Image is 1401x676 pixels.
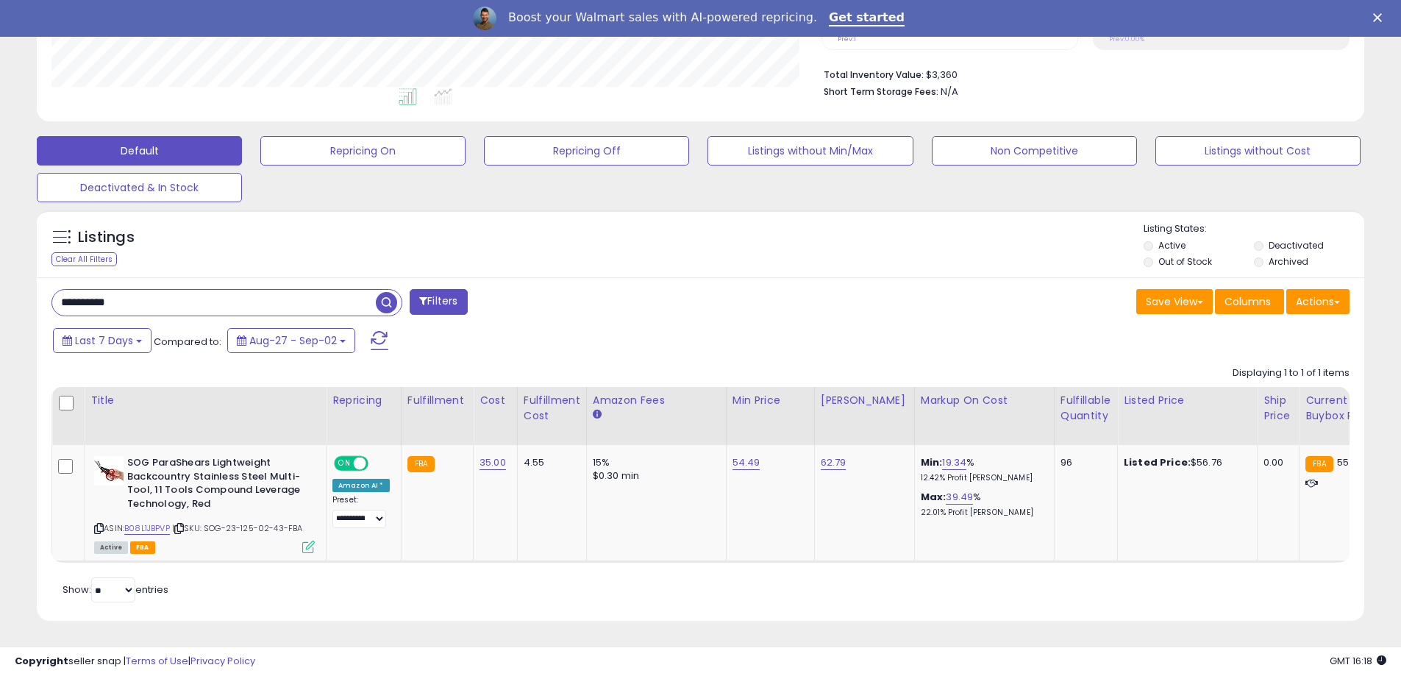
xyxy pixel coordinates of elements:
button: Default [37,136,242,166]
button: Listings without Min/Max [707,136,913,166]
div: 0.00 [1263,456,1288,469]
div: ASIN: [94,456,315,552]
b: Min: [921,455,943,469]
a: Privacy Policy [190,654,255,668]
a: B08L1JBPVP [124,522,170,535]
span: Show: entries [63,583,168,597]
div: 4.55 [524,456,575,469]
small: Amazon Fees. [593,408,602,421]
a: 54.49 [732,455,760,470]
span: 2025-09-10 16:18 GMT [1330,654,1386,668]
b: SOG ParaShears Lightweight Backcountry Stainless Steel Multi-Tool, 11 Tools Compound Leverage Tec... [127,456,306,514]
button: Actions [1286,289,1350,314]
button: Columns [1215,289,1284,314]
div: Repricing [332,393,395,408]
b: Total Inventory Value: [824,68,924,81]
img: 41b-oKUPURL._SL40_.jpg [94,456,124,485]
small: FBA [407,456,435,472]
span: FBA [130,541,155,554]
div: Listed Price [1124,393,1251,408]
div: Fulfillable Quantity [1060,393,1111,424]
small: Prev: 1 [838,35,856,43]
a: 19.34 [942,455,966,470]
div: Displaying 1 to 1 of 1 items [1233,366,1350,380]
div: Current Buybox Price [1305,393,1381,424]
img: Profile image for Adrian [473,7,496,30]
b: Listed Price: [1124,455,1191,469]
div: seller snap | | [15,655,255,669]
div: Fulfillment [407,393,467,408]
small: FBA [1305,456,1333,472]
small: Prev: 0.00% [1109,35,1144,43]
div: $0.30 min [593,469,715,483]
button: Filters [410,289,467,315]
span: Aug-27 - Sep-02 [249,333,337,348]
h5: Listings [78,227,135,248]
button: Repricing Off [484,136,689,166]
label: Deactivated [1269,239,1324,252]
div: Clear All Filters [51,252,117,266]
span: ON [335,458,354,470]
label: Active [1158,239,1186,252]
div: $56.76 [1124,456,1246,469]
a: 39.49 [946,490,973,505]
div: Boost your Walmart sales with AI-powered repricing. [508,10,817,25]
span: Last 7 Days [75,333,133,348]
span: 55.88 [1337,455,1363,469]
div: [PERSON_NAME] [821,393,908,408]
li: $3,360 [824,65,1338,82]
label: Archived [1269,255,1308,268]
button: Listings without Cost [1155,136,1361,166]
div: Preset: [332,495,390,528]
div: 15% [593,456,715,469]
label: Out of Stock [1158,255,1212,268]
span: All listings currently available for purchase on Amazon [94,541,128,554]
strong: Copyright [15,654,68,668]
div: Amazon Fees [593,393,720,408]
button: Save View [1136,289,1213,314]
button: Repricing On [260,136,466,166]
div: % [921,491,1043,518]
span: Columns [1224,294,1271,309]
span: Compared to: [154,335,221,349]
p: 12.42% Profit [PERSON_NAME] [921,473,1043,483]
div: Ship Price [1263,393,1293,424]
span: | SKU: SOG-23-125-02-43-FBA [172,522,303,534]
button: Non Competitive [932,136,1137,166]
div: Min Price [732,393,808,408]
div: Amazon AI * [332,479,390,492]
div: Close [1373,13,1388,22]
button: Last 7 Days [53,328,151,353]
div: Markup on Cost [921,393,1048,408]
div: Title [90,393,320,408]
a: 62.79 [821,455,846,470]
button: Deactivated & In Stock [37,173,242,202]
a: Get started [829,10,905,26]
p: Listing States: [1144,222,1364,236]
div: Fulfillment Cost [524,393,580,424]
span: OFF [366,458,390,470]
div: % [921,456,1043,483]
a: Terms of Use [126,654,188,668]
span: N/A [941,85,958,99]
div: Cost [480,393,511,408]
a: 35.00 [480,455,506,470]
p: 22.01% Profit [PERSON_NAME] [921,508,1043,518]
button: Aug-27 - Sep-02 [227,328,355,353]
div: 96 [1060,456,1106,469]
b: Short Term Storage Fees: [824,85,938,98]
b: Max: [921,490,947,504]
th: The percentage added to the cost of goods (COGS) that forms the calculator for Min & Max prices. [914,387,1054,445]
